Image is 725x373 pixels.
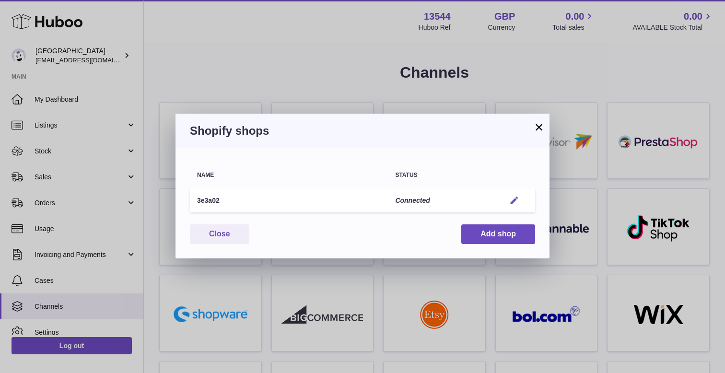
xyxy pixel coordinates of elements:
button: × [533,121,545,133]
td: Connected [388,188,498,213]
div: Name [197,172,381,178]
h3: Shopify shops [190,123,535,139]
button: Add shop [461,224,535,244]
td: 3e3a02 [190,188,388,213]
button: Close [190,224,249,244]
div: Status [395,172,491,178]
